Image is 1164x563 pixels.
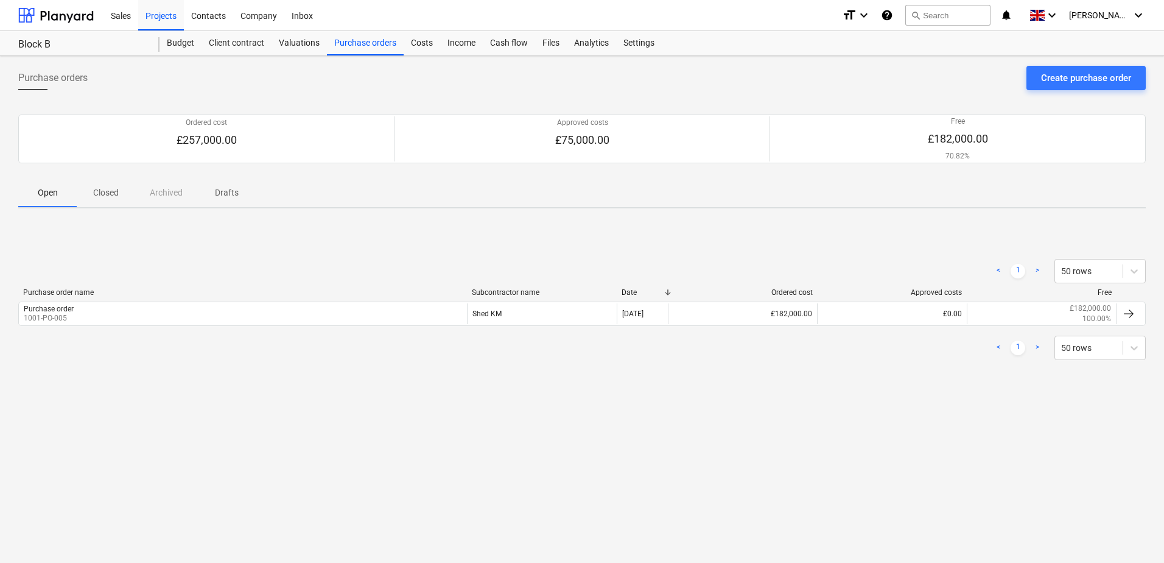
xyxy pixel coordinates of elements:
[24,305,74,313] div: Purchase order
[467,303,616,324] div: Shed KM
[673,288,813,297] div: Ordered cost
[972,288,1112,297] div: Free
[1070,303,1111,314] p: £182,000.00
[272,31,327,55] a: Valuations
[1082,314,1111,324] p: 100.00%
[440,31,483,55] a: Income
[991,264,1006,278] a: Previous page
[928,116,988,127] p: Free
[905,5,990,26] button: Search
[327,31,404,55] a: Purchase orders
[555,133,609,147] p: £75,000.00
[555,118,609,128] p: Approved costs
[33,186,62,199] p: Open
[177,133,237,147] p: £257,000.00
[18,38,145,51] div: Block B
[822,288,962,297] div: Approved costs
[483,31,535,55] a: Cash flow
[1026,66,1146,90] button: Create purchase order
[472,288,612,297] div: Subcontractor name
[842,8,857,23] i: format_size
[817,303,966,324] div: £0.00
[91,186,121,199] p: Closed
[1011,264,1025,278] a: Page 1 is your current page
[1011,341,1025,355] a: Page 1 is your current page
[23,288,462,297] div: Purchase order name
[1041,70,1131,86] div: Create purchase order
[177,118,237,128] p: Ordered cost
[622,310,643,318] div: [DATE]
[24,313,74,324] p: 1001-PO-005
[1000,8,1012,23] i: notifications
[1069,10,1130,20] span: [PERSON_NAME]
[928,151,988,161] p: 70.82%
[404,31,440,55] a: Costs
[622,288,663,297] div: Date
[1131,8,1146,23] i: keyboard_arrow_down
[567,31,616,55] a: Analytics
[535,31,567,55] a: Files
[881,8,893,23] i: Knowledge base
[212,186,241,199] p: Drafts
[911,10,920,20] span: search
[1045,8,1059,23] i: keyboard_arrow_down
[1030,264,1045,278] a: Next page
[616,31,662,55] a: Settings
[928,132,988,146] p: £182,000.00
[857,8,871,23] i: keyboard_arrow_down
[991,341,1006,355] a: Previous page
[668,303,817,324] div: £182,000.00
[18,71,88,85] span: Purchase orders
[1030,341,1045,355] a: Next page
[1103,505,1164,563] iframe: Chat Widget
[160,31,202,55] a: Budget
[202,31,272,55] a: Client contract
